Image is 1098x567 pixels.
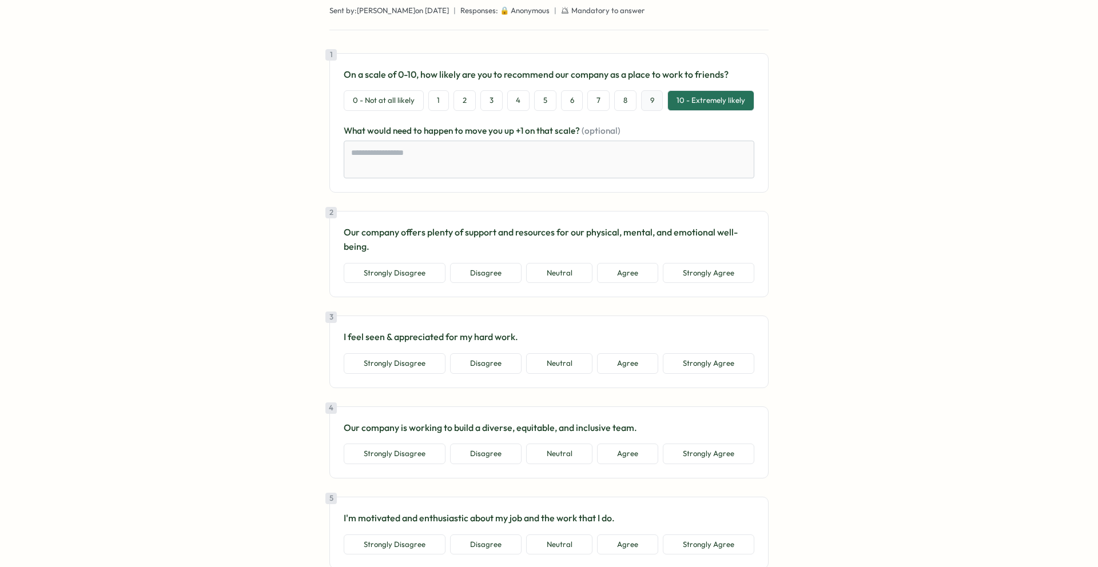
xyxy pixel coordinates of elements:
[450,444,522,464] button: Disagree
[344,225,754,254] p: Our company offers plenty of support and resources for our physical, mental, and emotional well-b...
[663,534,754,555] button: Strongly Agree
[453,6,456,16] span: |
[663,353,754,374] button: Strongly Agree
[450,263,522,283] button: Disagree
[480,90,503,111] button: 3
[555,125,582,136] span: scale?
[344,263,445,283] button: Strongly Disagree
[614,90,636,111] button: 8
[329,6,449,16] span: Sent by: [PERSON_NAME] on [DATE]
[344,444,445,464] button: Strongly Disagree
[450,534,522,555] button: Disagree
[525,125,536,136] span: on
[344,511,754,525] p: I'm motivated and enthusiastic about my job and the work that I do.
[450,353,522,374] button: Disagree
[344,353,445,374] button: Strongly Disagree
[325,49,337,61] div: 1
[663,444,754,464] button: Strongly Agree
[344,90,424,111] button: 0 - Not at all likely
[413,125,424,136] span: to
[393,125,413,136] span: need
[597,444,658,464] button: Agree
[465,125,488,136] span: move
[526,534,592,555] button: Neutral
[344,330,754,344] p: I feel seen & appreciated for my hard work.
[344,67,754,82] p: On a scale of 0-10, how likely are you to recommend our company as a place to work to friends?
[424,125,455,136] span: happen
[428,90,449,111] button: 1
[571,6,645,16] span: Mandatory to answer
[582,125,620,136] span: (optional)
[325,207,337,218] div: 2
[344,421,754,435] p: Our company is working to build a diverse, equitable, and inclusive team.
[663,263,754,283] button: Strongly Agree
[367,125,393,136] span: would
[455,125,465,136] span: to
[536,125,555,136] span: that
[460,6,550,16] span: Responses: 🔒 Anonymous
[561,90,583,111] button: 6
[587,90,610,111] button: 7
[344,125,367,136] span: What
[504,125,516,136] span: up
[488,125,504,136] span: you
[325,402,337,414] div: 4
[534,90,556,111] button: 5
[597,534,658,555] button: Agree
[667,90,754,111] button: 10 - Extremely likely
[597,263,658,283] button: Agree
[344,534,445,555] button: Strongly Disagree
[325,312,337,323] div: 3
[554,6,556,16] span: |
[526,444,592,464] button: Neutral
[507,90,530,111] button: 4
[526,263,592,283] button: Neutral
[526,353,592,374] button: Neutral
[325,493,337,504] div: 5
[516,125,525,136] span: +1
[641,90,663,111] button: 9
[597,353,658,374] button: Agree
[453,90,476,111] button: 2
